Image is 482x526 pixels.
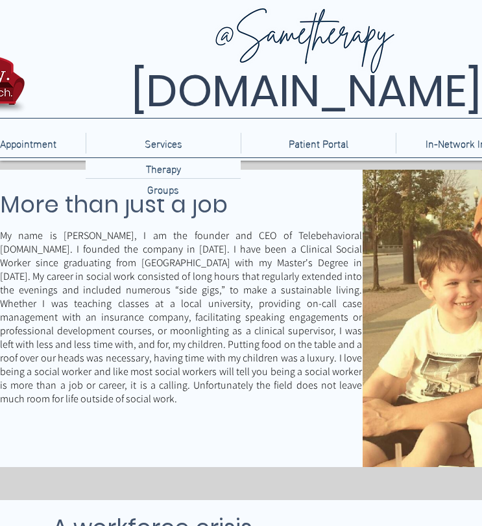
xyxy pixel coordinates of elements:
[141,158,186,178] p: Therapy
[142,179,184,199] p: Groups
[131,60,481,122] span: [DOMAIN_NAME]
[282,133,355,154] p: Patient Portal
[86,158,241,178] a: Therapy
[138,133,189,154] p: Services
[86,178,241,199] a: Groups
[241,133,396,154] a: Patient Portal
[86,133,241,154] div: Services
